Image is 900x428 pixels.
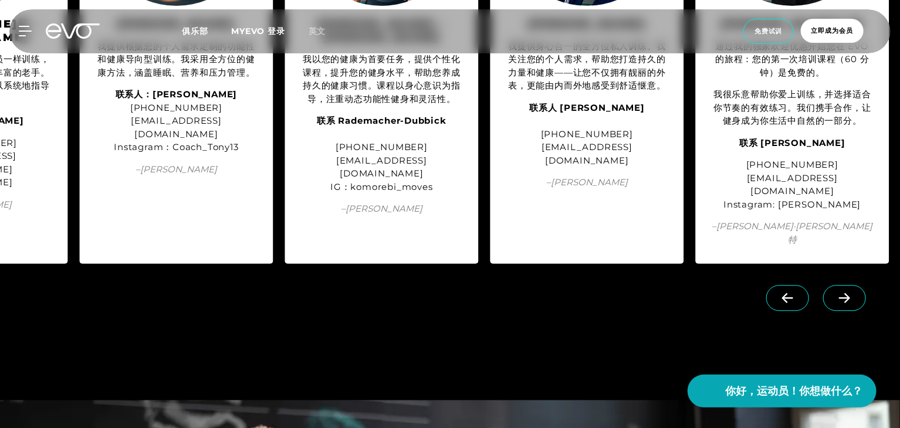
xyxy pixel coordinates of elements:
font: 你好，运动员！你想做什么？ [725,385,862,397]
button: 你好，运动员！你想做什么？ [688,375,877,407]
font: 通过我的独家欢迎优惠开始您在 EVO 的旅程：您的第一次培训课程（60 分钟）是免费的。 [715,40,869,78]
font: 联系人 [PERSON_NAME] [529,102,645,113]
font: IG：komorebi_moves [330,181,433,192]
font: 我很乐意帮助你爱上训练，并选择适合你节奏的有效练习。我们携手合作，让健身成为你生活中自然的一部分。 [713,89,871,126]
a: 免费试训 [740,19,797,44]
font: [EMAIL_ADDRESS][DOMAIN_NAME] [747,172,838,197]
font: – [136,164,140,175]
font: [PHONE_NUMBER] [335,141,427,152]
font: 联系人：[PERSON_NAME] [115,89,237,100]
font: [EMAIL_ADDRESS][DOMAIN_NAME] [542,141,632,166]
font: [PERSON_NAME] [551,176,628,188]
font: [PHONE_NUMBER] [540,128,632,140]
a: 立即成为会员 [797,19,867,44]
font: 俱乐部 [182,26,208,36]
font: [EMAIL_ADDRESS][DOMAIN_NAME] [131,115,222,140]
font: 联系 Rademacher-Dubbick [317,115,446,126]
font: [PERSON_NAME] [140,164,217,175]
font: – [712,220,716,232]
font: 立即成为会员 [811,26,853,35]
font: 我以您的健康为首要任务，提供个性化课程，提升您的健身水平，帮助您养成持久的健康习惯。课程以身心意识为指导，注重动态功能性健身和灵活性。 [303,53,461,104]
font: [PERSON_NAME]·[PERSON_NAME]特 [716,220,872,245]
font: 免费试训 [754,27,783,35]
font: [PHONE_NUMBER] [130,102,222,113]
font: – [546,176,551,188]
font: [EMAIL_ADDRESS][DOMAIN_NAME] [336,155,427,179]
a: MYEVO 登录 [231,26,285,36]
font: 联系 [PERSON_NAME] [739,137,845,148]
font: Instagram：Coach_Tony13 [114,141,239,152]
font: 英文 [309,26,326,36]
font: Instagram: [PERSON_NAME] [723,199,861,210]
font: [PHONE_NUMBER] [746,159,838,170]
font: – [341,203,346,214]
a: 俱乐部 [182,25,231,36]
font: [PERSON_NAME] [346,203,422,214]
font: 我提供根据您的个人需求定制的功能性和健康导向型训练。我采用全方位的健康方法，涵盖睡眠、营养和压力管理。 [97,40,255,78]
a: 英文 [309,25,340,38]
